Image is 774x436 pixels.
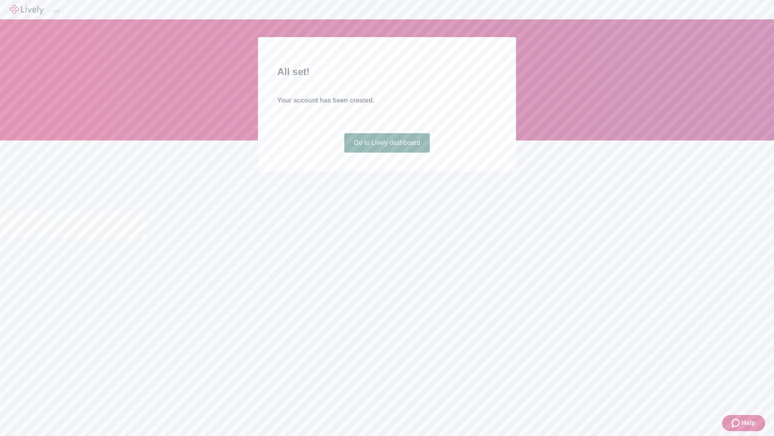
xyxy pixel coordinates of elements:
[732,418,741,428] svg: Zendesk support icon
[10,5,44,15] img: Lively
[53,10,60,13] button: Log out
[277,65,497,79] h2: All set!
[741,418,755,428] span: Help
[344,133,430,153] a: Go to Lively dashboard
[722,415,765,431] button: Zendesk support iconHelp
[277,96,497,105] h4: Your account has been created.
